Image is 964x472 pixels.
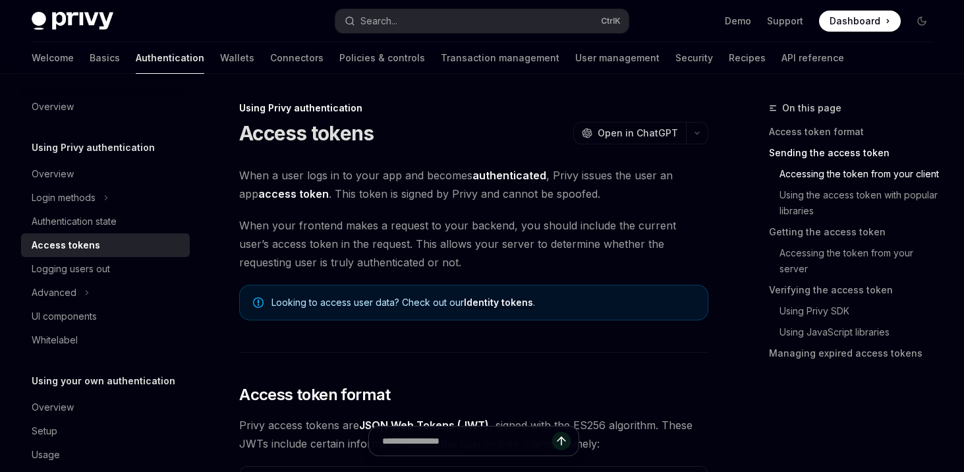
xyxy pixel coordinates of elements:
[769,163,943,185] a: Accessing the token from your client
[32,309,97,324] div: UI components
[769,142,943,163] a: Sending the access token
[552,432,571,450] button: Send message
[21,443,190,467] a: Usage
[32,166,74,182] div: Overview
[32,285,76,301] div: Advanced
[32,261,110,277] div: Logging users out
[239,384,391,405] span: Access token format
[21,210,190,233] a: Authentication state
[781,42,844,74] a: API reference
[769,280,943,301] a: Verifying the access token
[769,343,943,364] a: Managing expired access tokens
[32,214,117,229] div: Authentication state
[441,42,559,74] a: Transaction management
[32,140,155,156] h5: Using Privy authentication
[725,15,751,28] a: Demo
[32,99,74,115] div: Overview
[769,221,943,243] a: Getting the access token
[239,102,708,115] div: Using Privy authentication
[90,42,120,74] a: Basics
[32,423,57,439] div: Setup
[769,185,943,221] a: Using the access token with popular libraries
[270,42,324,74] a: Connectors
[339,42,425,74] a: Policies & controls
[21,186,190,210] button: Login methods
[767,15,803,28] a: Support
[239,416,708,453] span: Privy access tokens are , signed with the ES256 algorithm. These JWTs include certain information...
[21,305,190,328] a: UI components
[769,301,943,322] a: Using Privy SDK
[21,281,190,305] button: Advanced
[769,243,943,280] a: Accessing the token from your server
[360,13,397,29] div: Search...
[32,42,74,74] a: Welcome
[911,11,932,32] button: Toggle dark mode
[253,297,264,308] svg: Note
[32,190,96,206] div: Login methods
[382,427,552,456] input: Ask a question...
[769,121,943,142] a: Access token format
[21,396,190,419] a: Overview
[21,419,190,443] a: Setup
[220,42,254,74] a: Wallets
[239,216,708,272] span: When your frontend makes a request to your backend, you should include the current user’s access ...
[32,332,78,348] div: Whitelabel
[601,16,621,26] span: Ctrl K
[335,9,629,33] button: Search...CtrlK
[32,12,113,30] img: dark logo
[21,257,190,281] a: Logging users out
[239,121,374,145] h1: Access tokens
[136,42,204,74] a: Authentication
[675,42,713,74] a: Security
[769,322,943,343] a: Using JavaScript libraries
[21,162,190,186] a: Overview
[575,42,660,74] a: User management
[32,447,60,463] div: Usage
[729,42,766,74] a: Recipes
[21,95,190,119] a: Overview
[472,169,546,182] strong: authenticated
[239,166,708,203] span: When a user logs in to your app and becomes , Privy issues the user an app . This token is signed...
[573,122,686,144] button: Open in ChatGPT
[32,373,175,389] h5: Using your own authentication
[464,297,533,309] a: Identity tokens
[32,399,74,415] div: Overview
[782,100,841,116] span: On this page
[21,328,190,352] a: Whitelabel
[830,15,880,28] span: Dashboard
[258,187,329,200] strong: access token
[21,233,190,257] a: Access tokens
[598,127,678,140] span: Open in ChatGPT
[271,296,695,309] span: Looking to access user data? Check out our .
[359,419,489,432] a: JSON Web Tokens (JWT)
[819,11,901,32] a: Dashboard
[32,237,100,253] div: Access tokens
